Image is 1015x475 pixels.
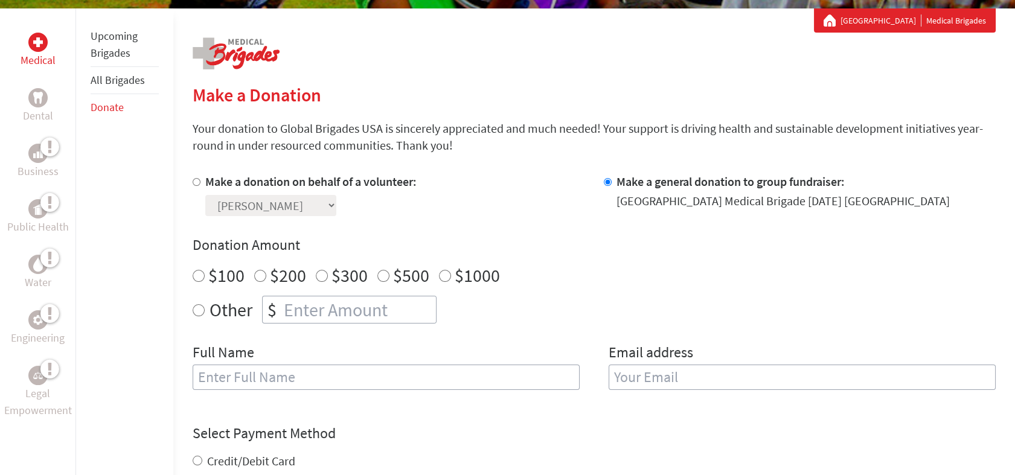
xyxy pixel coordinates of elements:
[263,296,281,323] div: $
[393,264,429,287] label: $500
[21,52,56,69] p: Medical
[18,163,59,180] p: Business
[33,92,43,103] img: Dental
[193,120,996,154] p: Your donation to Global Brigades USA is sincerely appreciated and much needed! Your support is dr...
[616,193,950,209] div: [GEOGRAPHIC_DATA] Medical Brigade [DATE] [GEOGRAPHIC_DATA]
[616,174,845,189] label: Make a general donation to group fundraiser:
[91,29,138,60] a: Upcoming Brigades
[91,67,158,94] li: All Brigades
[455,264,500,287] label: $1000
[21,33,56,69] a: MedicalMedical
[210,296,252,324] label: Other
[2,385,73,419] p: Legal Empowerment
[193,235,996,255] h4: Donation Amount
[207,453,295,468] label: Credit/Debit Card
[281,296,436,323] input: Enter Amount
[7,218,69,235] p: Public Health
[208,264,245,287] label: $100
[91,94,158,121] li: Donate
[2,366,73,419] a: Legal EmpowermentLegal Empowerment
[609,365,996,390] input: Your Email
[193,84,996,106] h2: Make a Donation
[33,37,43,47] img: Medical
[23,88,53,124] a: DentalDental
[11,330,65,346] p: Engineering
[28,310,48,330] div: Engineering
[331,264,368,287] label: $300
[18,144,59,180] a: BusinessBusiness
[33,315,43,325] img: Engineering
[193,37,280,69] img: logo-medical.png
[28,366,48,385] div: Legal Empowerment
[91,73,145,87] a: All Brigades
[270,264,306,287] label: $200
[91,23,158,67] li: Upcoming Brigades
[193,424,996,443] h4: Select Payment Method
[28,33,48,52] div: Medical
[33,203,43,215] img: Public Health
[205,174,417,189] label: Make a donation on behalf of a volunteer:
[33,372,43,379] img: Legal Empowerment
[824,14,986,27] div: Medical Brigades
[7,199,69,235] a: Public HealthPublic Health
[28,88,48,107] div: Dental
[193,343,254,365] label: Full Name
[25,274,51,291] p: Water
[193,365,580,390] input: Enter Full Name
[840,14,921,27] a: [GEOGRAPHIC_DATA]
[28,144,48,163] div: Business
[33,257,43,271] img: Water
[33,148,43,158] img: Business
[28,199,48,218] div: Public Health
[11,310,65,346] a: EngineeringEngineering
[91,100,124,114] a: Donate
[609,343,693,365] label: Email address
[25,255,51,291] a: WaterWater
[28,255,48,274] div: Water
[23,107,53,124] p: Dental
